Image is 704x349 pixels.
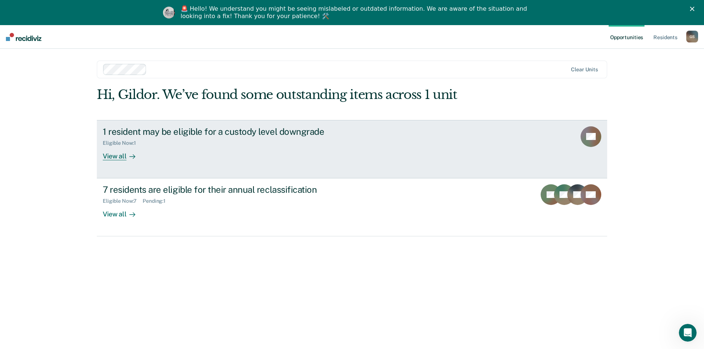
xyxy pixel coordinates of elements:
[690,7,697,11] div: Close
[97,120,607,178] a: 1 resident may be eligible for a custody level downgradeEligible Now:1View all
[6,33,41,41] img: Recidiviz
[609,25,645,49] a: Opportunities
[97,87,505,102] div: Hi, Gildor. We’ve found some outstanding items across 1 unit
[571,66,598,73] div: Clear units
[181,5,530,20] div: 🚨 Hello! We understand you might be seeing mislabeled or outdated information. We are aware of th...
[652,25,679,49] a: Residents
[97,178,607,236] a: 7 residents are eligible for their annual reclassificationEligible Now:7Pending:1View all
[686,31,698,42] button: GS
[103,204,144,219] div: View all
[679,324,697,342] iframe: Intercom live chat
[103,184,362,195] div: 7 residents are eligible for their annual reclassification
[686,31,698,42] div: G S
[103,198,143,204] div: Eligible Now : 7
[143,198,171,204] div: Pending : 1
[103,126,362,137] div: 1 resident may be eligible for a custody level downgrade
[103,146,144,160] div: View all
[103,140,142,146] div: Eligible Now : 1
[163,7,175,18] img: Profile image for Kim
